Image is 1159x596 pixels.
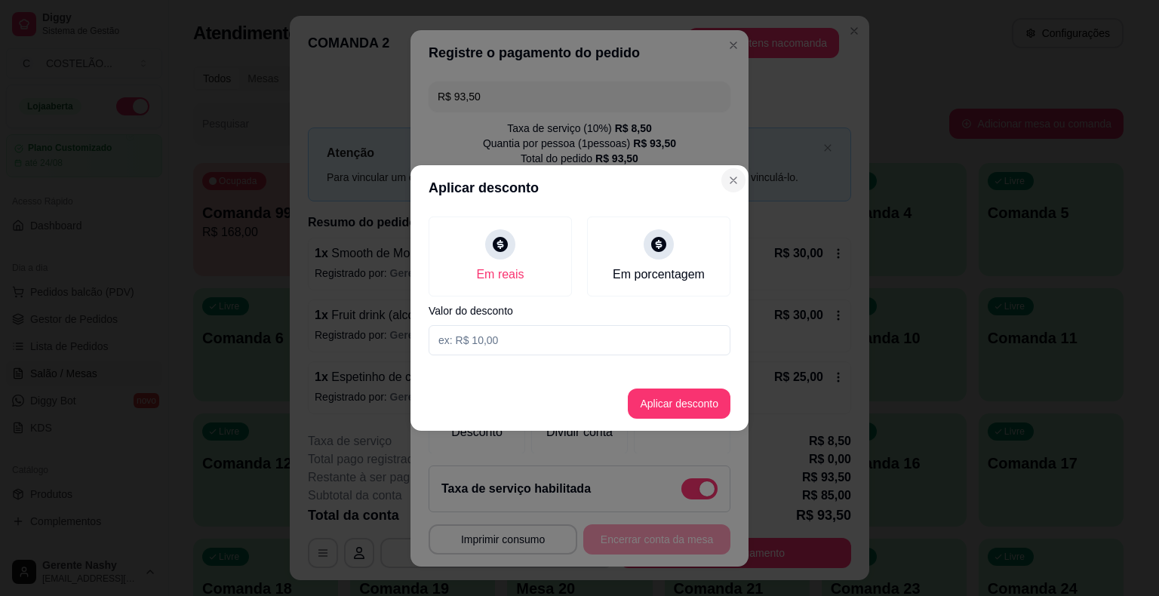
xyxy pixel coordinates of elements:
[721,168,746,192] button: Close
[613,266,705,284] div: Em porcentagem
[429,325,730,355] input: Valor do desconto
[410,165,749,210] header: Aplicar desconto
[429,306,730,316] label: Valor do desconto
[628,389,730,419] button: Aplicar desconto
[476,266,524,284] div: Em reais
